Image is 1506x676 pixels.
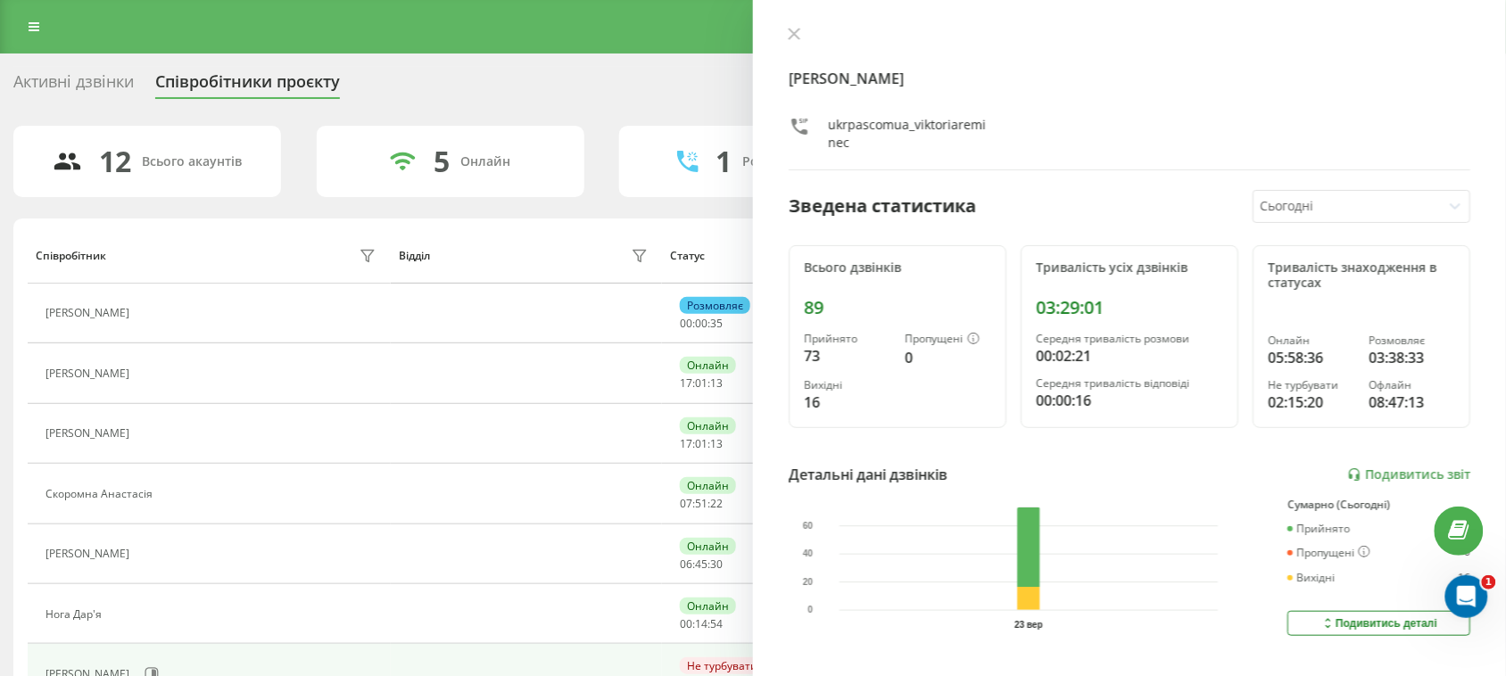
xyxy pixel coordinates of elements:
span: 35 [710,316,723,331]
div: : : [680,558,723,571]
div: : : [680,618,723,631]
div: Зведена статистика [789,193,976,219]
div: Подивитись деталі [1320,616,1437,631]
div: Активні дзвінки [13,72,134,100]
div: Скоромна Анастасія [46,488,157,500]
div: 0 [905,347,991,368]
div: Розмовляє [1369,334,1455,347]
iframe: Intercom live chat [1445,575,1488,618]
div: 08:47:13 [1369,392,1455,413]
div: 12 [100,144,132,178]
div: Середня тривалість відповіді [1036,377,1223,390]
div: Офлайн [1369,379,1455,392]
span: 00 [695,316,707,331]
div: 02:15:20 [1268,392,1354,413]
span: 17 [680,436,692,451]
div: Співробітник [36,250,106,262]
div: Вихідні [804,379,890,392]
div: Онлайн [460,154,510,169]
div: : : [680,377,723,390]
span: 22 [710,496,723,511]
text: 20 [803,578,814,588]
div: Онлайн [680,417,736,434]
div: Всього акаунтів [143,154,243,169]
div: Всього дзвінків [804,260,991,276]
div: Детальні дані дзвінків [789,464,947,485]
div: : : [680,438,723,450]
div: [PERSON_NAME] [46,427,134,440]
div: ukrpascomua_viktoriareminec [828,116,992,152]
div: Онлайн [680,357,736,374]
div: 05:58:36 [1268,347,1354,368]
span: 06 [680,556,692,572]
div: 5 [434,144,450,178]
span: 45 [695,556,707,572]
div: 03:29:01 [1036,297,1223,318]
span: 13 [710,436,723,451]
span: 14 [695,616,707,631]
span: 17 [680,375,692,391]
div: Прийнято [1287,523,1350,535]
text: 40 [803,549,814,559]
div: 16 [1458,572,1470,584]
div: Середня тривалість розмови [1036,333,1223,345]
div: Онлайн [680,477,736,494]
div: Пропущені [905,333,991,347]
div: 16 [804,392,890,413]
div: Не турбувати [1268,379,1354,392]
div: 00:00:16 [1036,390,1223,411]
span: 00 [680,316,692,331]
span: 54 [710,616,723,631]
div: Онлайн [680,538,736,555]
div: Пропущені [1287,546,1370,560]
div: Відділ [399,250,430,262]
div: Тривалість усіх дзвінків [1036,260,1223,276]
div: Онлайн [680,598,736,614]
h4: [PERSON_NAME] [789,68,1470,89]
div: Не турбувати [680,657,765,674]
div: Онлайн [1268,334,1354,347]
div: Співробітники проєкту [155,72,340,100]
span: 00 [680,616,692,631]
div: Тривалість знаходження в статусах [1268,260,1455,291]
div: 89 [804,297,991,318]
span: 30 [710,556,723,572]
a: Подивитись звіт [1347,467,1470,482]
span: 01 [695,436,707,451]
span: 01 [695,375,707,391]
div: 00:02:21 [1036,345,1223,367]
div: 73 [804,345,890,367]
div: Статус [671,250,706,262]
span: 13 [710,375,723,391]
div: [PERSON_NAME] [46,307,134,319]
span: 51 [695,496,707,511]
div: Сумарно (Сьогодні) [1287,499,1470,511]
div: Розмовляють [743,154,830,169]
div: : : [680,317,723,330]
div: : : [680,498,723,510]
text: 23 вер [1014,620,1043,630]
text: 60 [803,521,814,531]
span: 07 [680,496,692,511]
div: [PERSON_NAME] [46,367,134,380]
div: Нога Дар'я [46,608,106,621]
button: Подивитись деталі [1287,611,1470,636]
div: Прийнято [804,333,890,345]
span: 1 [1482,575,1496,589]
div: 1 [716,144,732,178]
div: Розмовляє [680,297,750,314]
div: [PERSON_NAME] [46,548,134,560]
div: 03:38:33 [1369,347,1455,368]
text: 0 [807,606,813,615]
div: Вихідні [1287,572,1335,584]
